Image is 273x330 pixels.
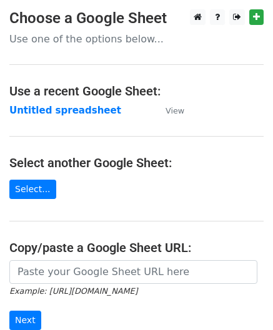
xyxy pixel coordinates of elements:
h4: Select another Google Sheet: [9,155,264,170]
p: Use one of the options below... [9,32,264,46]
h4: Use a recent Google Sheet: [9,84,264,99]
small: View [166,106,184,115]
small: Example: [URL][DOMAIN_NAME] [9,286,137,296]
a: View [153,105,184,116]
input: Next [9,311,41,330]
a: Select... [9,180,56,199]
input: Paste your Google Sheet URL here [9,260,257,284]
h3: Choose a Google Sheet [9,9,264,27]
a: Untitled spreadsheet [9,105,121,116]
h4: Copy/paste a Google Sheet URL: [9,240,264,255]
